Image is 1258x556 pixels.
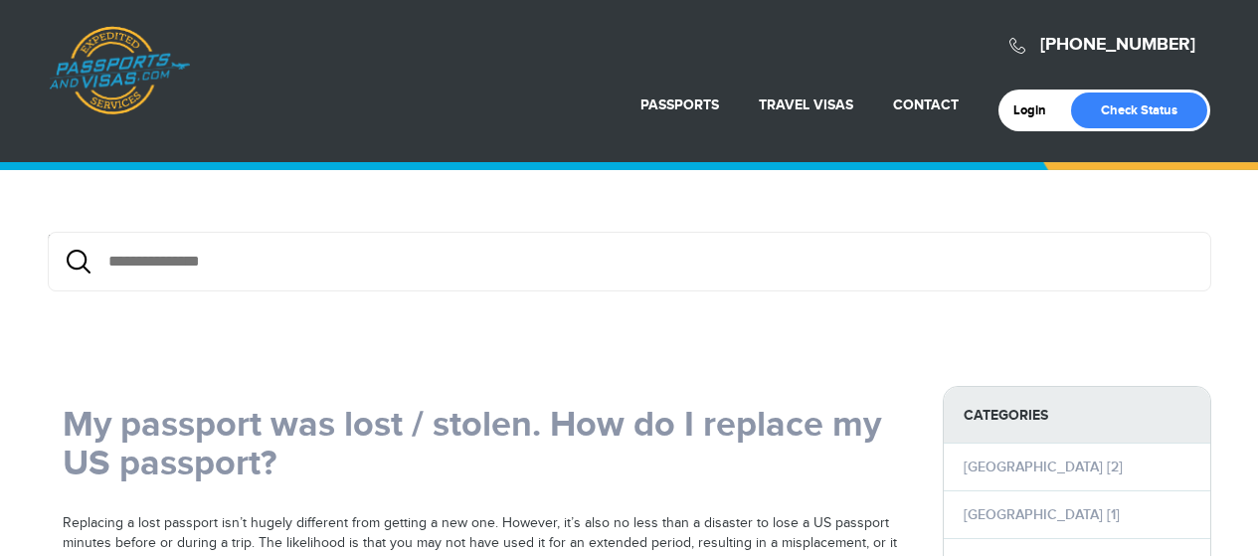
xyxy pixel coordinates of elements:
h1: My passport was lost / stolen. How do I replace my US passport? [63,406,898,484]
a: Login [1013,102,1060,118]
a: Passports [640,96,719,113]
a: Contact [893,96,959,113]
a: Passports & [DOMAIN_NAME] [49,26,190,115]
a: [PHONE_NUMBER] [1040,34,1195,56]
a: Travel Visas [759,96,853,113]
a: Check Status [1071,93,1207,128]
strong: Categories [944,387,1210,444]
div: {/exp:low_search:form} [48,232,1211,291]
a: [GEOGRAPHIC_DATA] [2] [964,459,1123,475]
a: [GEOGRAPHIC_DATA] [1] [964,506,1120,523]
